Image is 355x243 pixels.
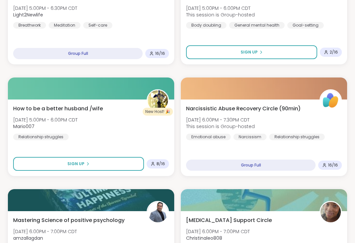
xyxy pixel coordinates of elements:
[186,216,272,224] span: [MEDICAL_DATA] Support Circle
[186,11,255,18] span: This session is Group-hosted
[49,22,81,29] div: Meditation
[13,216,125,224] span: Mastering Science of positive psychology
[13,123,35,130] b: Mario007
[13,157,144,171] button: Sign Up
[186,22,226,29] div: Body doubling
[229,22,285,29] div: General mental health
[186,5,255,11] span: [DATE] 5:00PM - 6:00PM CDT
[320,202,341,222] img: Christinaleo808
[13,11,43,18] b: Light2Newlife
[67,161,84,167] span: Sign Up
[156,161,165,166] span: 8 / 16
[186,228,250,235] span: [DATE] 6:00PM - 7:00PM CDT
[13,235,43,241] b: amzallagdan
[83,22,112,29] div: Self-care
[13,105,103,113] span: How to be a better husband /wife
[13,117,78,123] span: [DATE] 5:00PM - 6:00PM CDT
[143,108,173,116] div: New Host! 🎉
[330,50,338,55] span: 2 / 16
[241,49,258,55] span: Sign Up
[148,90,168,111] img: Mario007
[186,117,255,123] span: [DATE] 6:00PM - 7:30PM CDT
[13,228,77,235] span: [DATE] 6:00PM - 7:00PM CDT
[186,235,222,241] b: Christinaleo808
[186,134,231,140] div: Emotional abuse
[186,105,301,113] span: Narcissistic Abuse Recovery Circle (90min)
[186,45,317,59] button: Sign Up
[186,123,255,130] span: This session is Group-hosted
[328,163,338,168] span: 16 / 16
[155,51,165,56] span: 16 / 16
[13,48,143,59] div: Group Full
[287,22,324,29] div: Goal-setting
[233,134,267,140] div: Narcissism
[13,134,69,140] div: Relationship struggles
[148,202,168,222] img: amzallagdan
[13,5,77,11] span: [DATE] 5:00PM - 6:30PM CDT
[269,134,325,140] div: Relationship struggles
[186,160,316,171] div: Group Full
[13,22,46,29] div: Breathwork
[320,90,341,111] img: ShareWell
